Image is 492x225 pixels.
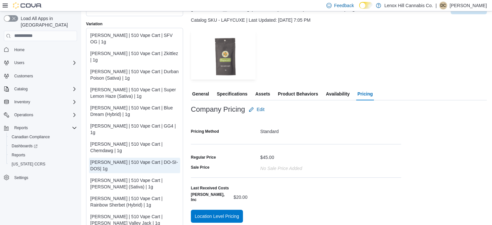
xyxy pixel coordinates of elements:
span: Edit [257,106,264,113]
span: Reports [12,152,25,158]
div: [PERSON_NAME] | 510 Vape Cart | [PERSON_NAME] (Sativa) | 1g [90,177,179,190]
span: Customers [14,73,33,79]
p: [PERSON_NAME] [450,2,487,9]
a: Reports [9,151,28,159]
label: Variation [86,21,103,27]
p: Lenox Hill Cannabis Co. [384,2,433,9]
label: [PERSON_NAME], Inc [191,192,231,202]
button: Location Level Pricing [191,210,243,223]
span: Dashboards [12,143,38,149]
a: [US_STATE] CCRS [9,160,48,168]
button: Operations [12,111,36,119]
label: Sale Price [191,165,209,170]
button: Users [1,58,80,67]
div: No Sale Price added [260,163,302,171]
button: [US_STATE] CCRS [6,160,80,169]
button: Users [12,59,27,67]
span: DC [440,2,446,9]
span: Users [12,59,77,67]
span: Dashboards [9,142,77,150]
a: Home [12,46,27,54]
div: Dominick Cuffaro [439,2,447,9]
span: Customers [12,72,77,80]
nav: Complex example [4,42,77,199]
div: $20.00 [234,192,320,200]
span: Specifications [217,87,247,100]
button: Settings [1,173,80,182]
span: Inventory [14,99,30,105]
span: Operations [12,111,77,119]
span: General [192,87,209,100]
span: Assets [255,87,270,100]
h3: Company Pricing [191,106,245,113]
span: Reports [9,151,77,159]
span: Home [12,46,77,54]
button: Catalog [1,84,80,94]
p: | [435,2,437,9]
label: Pricing Method [191,129,219,134]
button: Catalog [12,85,30,93]
button: Inventory [12,98,33,106]
button: Inventory [1,97,80,107]
span: Load All Apps in [GEOGRAPHIC_DATA] [18,15,77,28]
div: Regular Price [191,155,216,160]
button: Reports [1,123,80,132]
button: Customers [1,71,80,81]
div: [PERSON_NAME] | 510 Vape Cart | Blue Dream (Hybrid) | 1g [90,105,179,118]
span: Operations [14,112,33,118]
span: Canadian Compliance [12,134,50,140]
a: Settings [12,174,31,182]
span: Reports [12,124,77,132]
div: [PERSON_NAME] | 510 Vape Cart | Durban Poison (Sativa) | 1g [90,68,179,81]
div: [PERSON_NAME] | 510 Vape Cart | Super Lemon Haze (Sativa) | 1g [90,86,179,99]
span: Catalog [12,85,77,93]
span: Product Behaviors [278,87,318,100]
span: Availability [326,87,349,100]
input: Dark Mode [359,2,373,9]
a: Dashboards [6,141,80,151]
button: Edit [246,103,267,116]
span: Washington CCRS [9,160,77,168]
span: Pricing [357,87,373,100]
span: Settings [12,173,77,181]
img: Image for Hepworth | 510 Vape Cart | DO-SI-DOS| 1g [191,31,256,80]
a: Canadian Compliance [9,133,52,141]
span: Location Level Pricing [195,213,239,219]
label: Last Received Costs [191,186,229,191]
button: Operations [1,110,80,119]
span: [US_STATE] CCRS [12,162,45,167]
a: Customers [12,72,36,80]
span: Feedback [334,2,354,9]
div: [PERSON_NAME] | 510 Vape Cart | SFV OG | 1g [90,32,179,45]
span: Reports [14,125,28,130]
div: $45.00 [260,152,274,160]
div: [PERSON_NAME] | 510 Vape Cart | Rainbow Sherbet (Hybrid) | 1g [90,195,179,208]
span: Catalog [14,86,27,92]
a: Dashboards [9,142,40,150]
button: Canadian Compliance [6,132,80,141]
button: Reports [6,151,80,160]
div: Standard [260,126,401,134]
span: Home [14,47,25,52]
span: Canadian Compliance [9,133,77,141]
div: Catalog SKU - LAFYCUXE | Last Updated: [DATE] 7:05 PM [191,17,487,23]
button: Home [1,45,80,54]
div: [PERSON_NAME] | 510 Vape Cart | GG4 | 1g [90,123,179,136]
div: [PERSON_NAME] | 510 Vape Cart | Chemdawg | 1g [90,141,179,154]
div: [PERSON_NAME] | 510 Vape Cart | DO-SI-DOS| 1g [90,159,179,172]
img: Cova [13,2,42,9]
button: Reports [12,124,30,132]
span: Inventory [12,98,77,106]
span: Users [14,60,24,65]
span: Settings [14,175,28,180]
div: [PERSON_NAME] | 510 Vape Cart | Zkittlez | 1g [90,50,179,63]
